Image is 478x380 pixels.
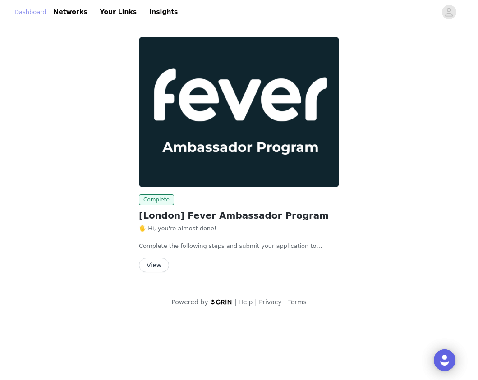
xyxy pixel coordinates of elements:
[139,194,174,205] span: Complete
[284,298,286,306] span: |
[139,224,339,233] p: 🖐️ Hi, you're almost done!
[139,209,339,222] h2: [London] Fever Ambassador Program
[95,2,142,22] a: Your Links
[139,262,169,269] a: View
[259,298,282,306] a: Privacy
[288,298,306,306] a: Terms
[239,298,253,306] a: Help
[144,2,183,22] a: Insights
[14,8,46,17] a: Dashboard
[434,349,455,371] div: Open Intercom Messenger
[255,298,257,306] span: |
[139,258,169,272] button: View
[139,37,339,187] img: Fever Ambassadors
[234,298,237,306] span: |
[210,299,233,305] img: logo
[48,2,93,22] a: Networks
[171,298,208,306] span: Powered by
[139,242,339,251] p: Complete the following steps and submit your application to become a Fever Ambassador (3 minutes)...
[445,5,453,19] div: avatar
